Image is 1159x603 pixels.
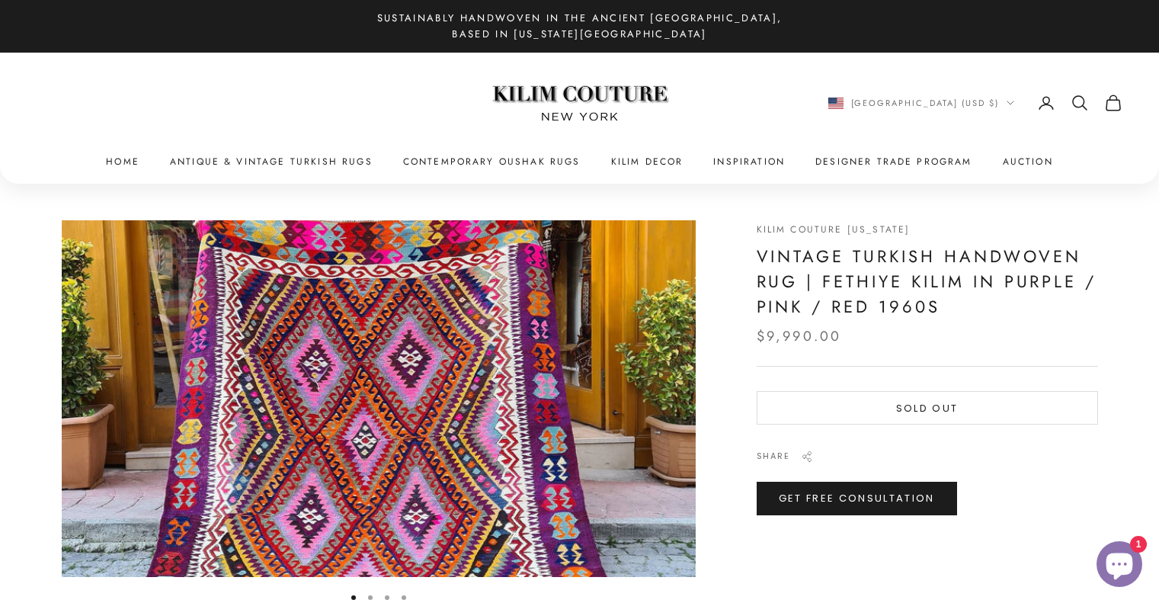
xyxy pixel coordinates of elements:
[757,449,791,463] span: Share
[757,449,814,463] button: Share
[757,326,842,348] sale-price: $9,990.00
[170,154,373,169] a: Antique & Vintage Turkish Rugs
[757,223,911,236] a: Kilim Couture [US_STATE]
[757,391,1098,425] button: Sold out
[1003,154,1053,169] a: Auction
[611,154,684,169] summary: Kilim Decor
[62,220,696,577] img: Polychromatic Vintage Turkish Rug with geometric patterns
[62,220,696,577] div: Item 1 of 4
[828,96,1015,110] button: Change country or currency
[828,98,844,109] img: United States
[757,244,1098,319] h1: Vintage Turkish Handwoven Rug | Fethiye Kilim in Purple / Pink / Red 1960s
[828,94,1123,112] nav: Secondary navigation
[106,154,139,169] a: Home
[485,67,675,140] img: Logo of Kilim Couture New York
[757,482,957,515] a: Get Free Consultation
[815,154,972,169] a: Designer Trade Program
[713,154,785,169] a: Inspiration
[1092,541,1147,591] inbox-online-store-chat: Shopify online store chat
[403,154,581,169] a: Contemporary Oushak Rugs
[37,154,1122,169] nav: Primary navigation
[851,96,1000,110] span: [GEOGRAPHIC_DATA] (USD $)
[367,10,793,43] p: Sustainably Handwoven in the Ancient [GEOGRAPHIC_DATA], Based in [US_STATE][GEOGRAPHIC_DATA]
